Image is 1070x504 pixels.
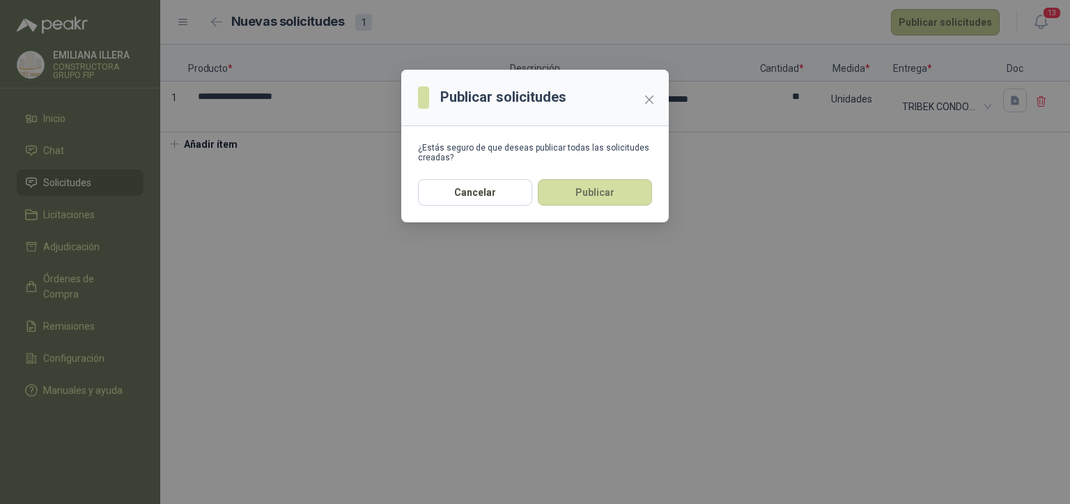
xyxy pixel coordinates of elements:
[638,89,660,111] button: Close
[440,86,566,108] h3: Publicar solicitudes
[644,94,655,105] span: close
[418,143,652,162] div: ¿Estás seguro de que deseas publicar todas las solicitudes creadas?
[418,179,532,206] button: Cancelar
[538,179,652,206] button: Publicar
